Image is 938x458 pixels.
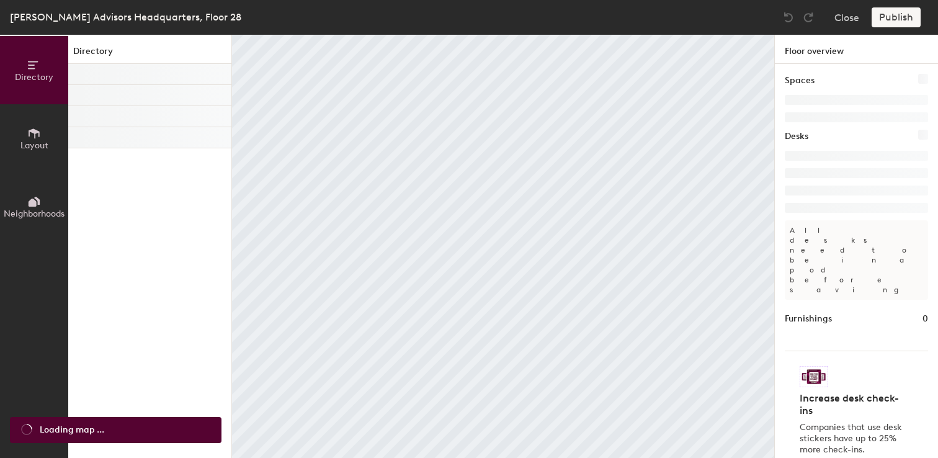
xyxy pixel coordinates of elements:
[834,7,859,27] button: Close
[68,45,231,64] h1: Directory
[785,312,832,326] h1: Furnishings
[4,209,65,219] span: Neighborhoods
[922,312,928,326] h1: 0
[785,130,808,143] h1: Desks
[800,366,828,387] img: Sticker logo
[782,11,795,24] img: Undo
[232,35,774,458] canvas: Map
[802,11,815,24] img: Redo
[800,422,906,456] p: Companies that use desk stickers have up to 25% more check-ins.
[20,140,48,151] span: Layout
[10,9,241,25] div: [PERSON_NAME] Advisors Headquarters, Floor 28
[785,74,815,88] h1: Spaces
[775,35,938,64] h1: Floor overview
[785,220,928,300] p: All desks need to be in a pod before saving
[40,423,104,437] span: Loading map ...
[15,72,53,83] span: Directory
[800,392,906,417] h4: Increase desk check-ins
